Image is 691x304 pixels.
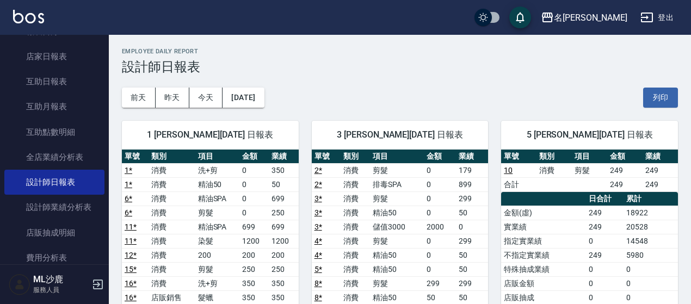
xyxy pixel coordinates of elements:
td: 染髮 [195,234,239,248]
img: Person [9,274,30,295]
td: 精油50 [370,262,424,276]
button: 列印 [643,88,678,108]
th: 單號 [501,150,536,164]
td: 排毒SPA [370,177,424,191]
td: 899 [456,177,488,191]
button: [DATE] [223,88,264,108]
td: 50 [456,262,488,276]
td: 剪髮 [195,206,239,220]
th: 業績 [456,150,488,164]
td: 350 [269,163,298,177]
td: 精油50 [370,248,424,262]
table: a dense table [501,150,678,192]
th: 類別 [149,150,195,164]
td: 249 [607,177,643,191]
td: 699 [239,220,269,234]
td: 50 [456,248,488,262]
td: 299 [456,191,488,206]
td: 350 [239,276,269,290]
th: 累計 [624,192,678,206]
td: 消費 [536,163,572,177]
span: 1 [PERSON_NAME][DATE] 日報表 [135,129,286,140]
td: 消費 [341,220,370,234]
button: 登出 [636,8,678,28]
th: 金額 [607,150,643,164]
td: 消費 [341,191,370,206]
button: save [509,7,531,28]
button: 前天 [122,88,156,108]
td: 0 [424,262,456,276]
a: 設計師日報表 [4,170,104,195]
span: 5 [PERSON_NAME][DATE] 日報表 [514,129,665,140]
td: 18922 [624,206,678,220]
td: 消費 [341,234,370,248]
td: 剪髮 [572,163,607,177]
td: 指定實業績 [501,234,586,248]
td: 250 [269,262,298,276]
button: 昨天 [156,88,189,108]
td: 0 [424,191,456,206]
a: 互助日報表 [4,69,104,94]
td: 金額(虛) [501,206,586,220]
a: 店販抽成明細 [4,220,104,245]
th: 類別 [536,150,572,164]
td: 0 [424,177,456,191]
td: 249 [586,220,624,234]
td: 0 [239,177,269,191]
td: 699 [269,220,298,234]
a: 互助點數明細 [4,120,104,145]
td: 消費 [341,248,370,262]
th: 單號 [312,150,341,164]
td: 0 [239,191,269,206]
th: 項目 [195,150,239,164]
button: 名[PERSON_NAME] [536,7,632,29]
td: 特殊抽成業績 [501,262,586,276]
td: 消費 [341,206,370,220]
td: 299 [424,276,456,290]
td: 249 [607,163,643,177]
a: 10 [504,166,513,175]
td: 消費 [341,262,370,276]
td: 2000 [424,220,456,234]
p: 服務人員 [33,285,89,295]
td: 洗+剪 [195,163,239,177]
td: 179 [456,163,488,177]
td: 消費 [149,276,195,290]
td: 0 [424,234,456,248]
td: 0 [586,276,624,290]
a: 費用分析表 [4,245,104,270]
td: 實業績 [501,220,586,234]
td: 249 [586,248,624,262]
span: 3 [PERSON_NAME][DATE] 日報表 [325,129,476,140]
td: 250 [269,206,298,220]
td: 0 [456,220,488,234]
th: 日合計 [586,192,624,206]
td: 350 [269,276,298,290]
td: 精油SPA [195,220,239,234]
td: 1200 [239,234,269,248]
td: 0 [424,248,456,262]
td: 249 [643,177,678,191]
td: 0 [586,234,624,248]
td: 0 [239,206,269,220]
th: 類別 [341,150,370,164]
td: 0 [424,206,456,220]
th: 項目 [370,150,424,164]
td: 20528 [624,220,678,234]
td: 精油SPA [195,191,239,206]
th: 金額 [239,150,269,164]
td: 剪髮 [370,234,424,248]
th: 單號 [122,150,149,164]
th: 金額 [424,150,456,164]
td: 不指定實業績 [501,248,586,262]
td: 50 [456,206,488,220]
td: 5980 [624,248,678,262]
td: 剪髮 [370,276,424,290]
td: 200 [195,248,239,262]
td: 剪髮 [370,191,424,206]
h5: ML沙鹿 [33,274,89,285]
td: 1200 [269,234,298,248]
td: 200 [269,248,298,262]
td: 消費 [341,276,370,290]
td: 699 [269,191,298,206]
